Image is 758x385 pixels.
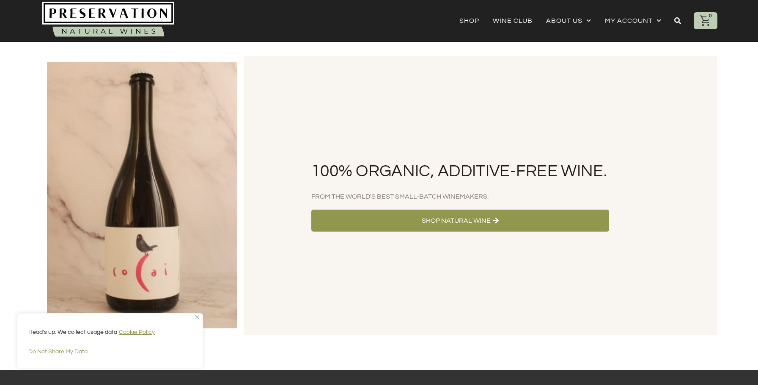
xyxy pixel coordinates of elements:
[493,15,533,27] a: Wine Club
[422,216,491,225] span: Shop Natural Wine
[605,15,662,27] a: My account
[311,210,609,232] a: Shop Natural Wine
[28,344,192,359] button: Do Not Share My Data
[459,15,662,27] nav: Menu
[42,2,174,39] img: Natural-organic-biodynamic-wine
[311,192,650,201] h2: From the World's Best Small-Batch Winemakers.
[195,315,199,319] img: Close
[311,159,650,184] h1: 100% Organic, Additive-Free Wine.
[706,12,714,20] div: 0
[546,15,591,27] a: About Us
[118,329,155,336] a: Cookie Policy
[459,15,479,27] a: Shop
[28,327,192,337] p: Head's up: We collect usage data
